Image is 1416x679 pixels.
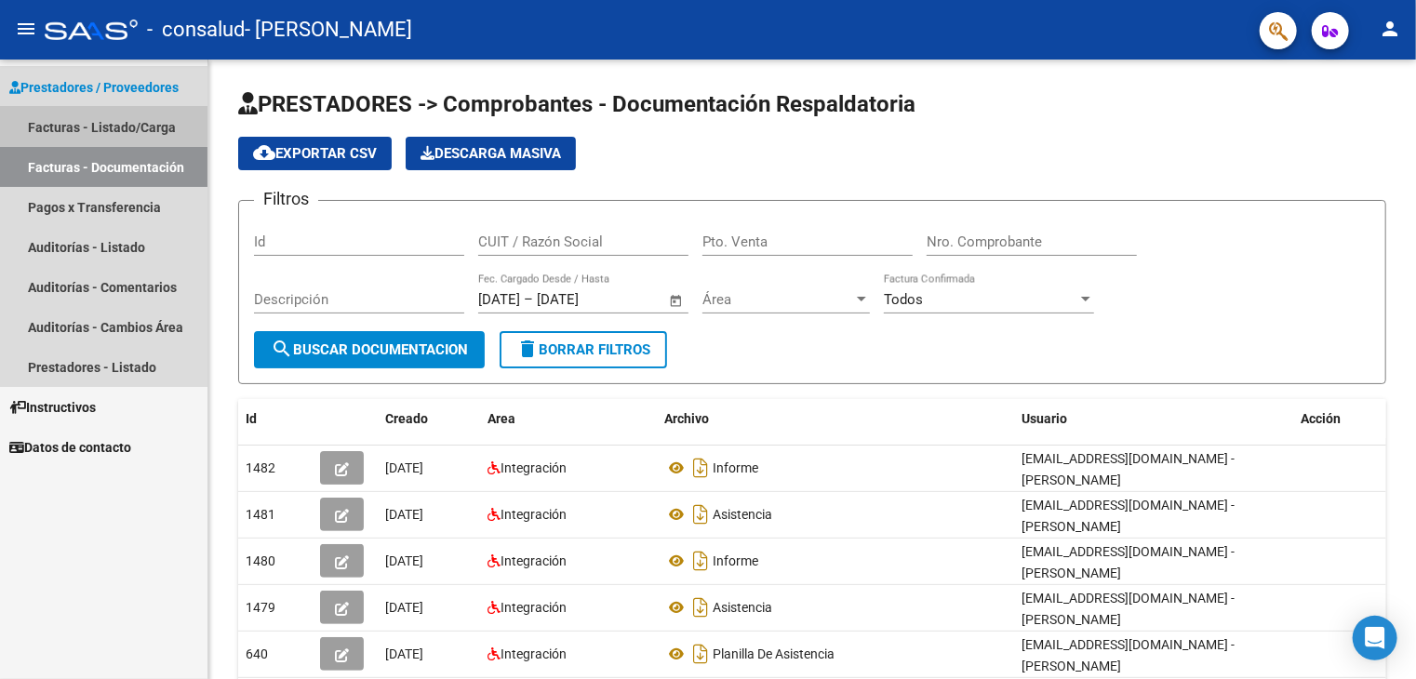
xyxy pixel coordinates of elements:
[385,600,423,615] span: [DATE]
[524,291,533,308] span: –
[713,646,835,661] span: Planilla De Asistencia
[702,291,853,308] span: Área
[271,338,293,360] mat-icon: search
[245,9,412,50] span: - [PERSON_NAME]
[254,186,318,212] h3: Filtros
[688,592,713,622] i: Descargar documento
[537,291,627,308] input: End date
[378,399,480,439] datatable-header-cell: Creado
[713,553,758,568] span: Informe
[480,399,657,439] datatable-header-cell: Area
[664,411,709,426] span: Archivo
[246,600,275,615] span: 1479
[9,437,131,458] span: Datos de contacto
[713,460,758,475] span: Informe
[9,397,96,418] span: Instructivos
[713,507,772,522] span: Asistencia
[9,77,179,98] span: Prestadores / Proveedores
[253,141,275,164] mat-icon: cloud_download
[385,411,428,426] span: Creado
[1022,451,1235,487] span: [EMAIL_ADDRESS][DOMAIN_NAME] - [PERSON_NAME]
[1014,399,1293,439] datatable-header-cell: Usuario
[501,553,567,568] span: Integración
[238,137,392,170] button: Exportar CSV
[15,18,37,40] mat-icon: menu
[501,646,567,661] span: Integración
[657,399,1014,439] datatable-header-cell: Archivo
[688,453,713,483] i: Descargar documento
[688,499,713,529] i: Descargar documento
[406,137,576,170] button: Descarga Masiva
[500,331,667,368] button: Borrar Filtros
[1022,637,1235,673] span: [EMAIL_ADDRESS][DOMAIN_NAME] - [PERSON_NAME]
[254,331,485,368] button: Buscar Documentacion
[1022,411,1067,426] span: Usuario
[1022,544,1235,580] span: [EMAIL_ADDRESS][DOMAIN_NAME] - [PERSON_NAME]
[1301,411,1341,426] span: Acción
[238,91,915,117] span: PRESTADORES -> Comprobantes - Documentación Respaldatoria
[478,291,520,308] input: Start date
[688,546,713,576] i: Descargar documento
[246,460,275,475] span: 1482
[501,507,567,522] span: Integración
[884,291,923,308] span: Todos
[516,338,539,360] mat-icon: delete
[385,553,423,568] span: [DATE]
[666,290,688,312] button: Open calendar
[385,646,423,661] span: [DATE]
[246,646,268,661] span: 640
[246,507,275,522] span: 1481
[421,145,561,162] span: Descarga Masiva
[1353,616,1397,660] div: Open Intercom Messenger
[246,553,275,568] span: 1480
[688,639,713,669] i: Descargar documento
[238,399,313,439] datatable-header-cell: Id
[501,460,567,475] span: Integración
[147,9,245,50] span: - consalud
[271,341,468,358] span: Buscar Documentacion
[1022,498,1235,534] span: [EMAIL_ADDRESS][DOMAIN_NAME] - [PERSON_NAME]
[385,507,423,522] span: [DATE]
[488,411,515,426] span: Area
[1379,18,1401,40] mat-icon: person
[385,460,423,475] span: [DATE]
[253,145,377,162] span: Exportar CSV
[516,341,650,358] span: Borrar Filtros
[713,600,772,615] span: Asistencia
[406,137,576,170] app-download-masive: Descarga masiva de comprobantes (adjuntos)
[1022,591,1235,627] span: [EMAIL_ADDRESS][DOMAIN_NAME] - [PERSON_NAME]
[246,411,257,426] span: Id
[501,600,567,615] span: Integración
[1293,399,1386,439] datatable-header-cell: Acción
